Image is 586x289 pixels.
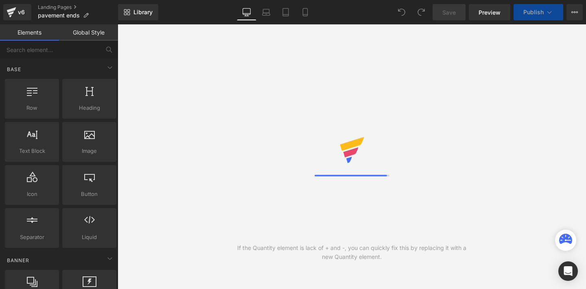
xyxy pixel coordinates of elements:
[7,147,57,155] span: Text Block
[65,233,114,241] span: Liquid
[413,4,429,20] button: Redo
[16,7,26,17] div: v6
[7,104,57,112] span: Row
[6,256,30,264] span: Banner
[514,4,563,20] button: Publish
[65,147,114,155] span: Image
[38,4,118,11] a: Landing Pages
[6,65,22,73] span: Base
[479,8,501,17] span: Preview
[118,4,158,20] a: New Library
[65,104,114,112] span: Heading
[59,24,118,41] a: Global Style
[566,4,583,20] button: More
[469,4,510,20] a: Preview
[523,9,544,15] span: Publish
[65,190,114,198] span: Button
[558,261,578,281] div: Open Intercom Messenger
[394,4,410,20] button: Undo
[38,12,80,19] span: pavement ends
[3,4,31,20] a: v6
[295,4,315,20] a: Mobile
[256,4,276,20] a: Laptop
[133,9,153,16] span: Library
[237,4,256,20] a: Desktop
[276,4,295,20] a: Tablet
[7,233,57,241] span: Separator
[235,243,469,261] div: If the Quantity element is lack of + and -, you can quickly fix this by replacing it with a new Q...
[7,190,57,198] span: Icon
[442,8,456,17] span: Save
